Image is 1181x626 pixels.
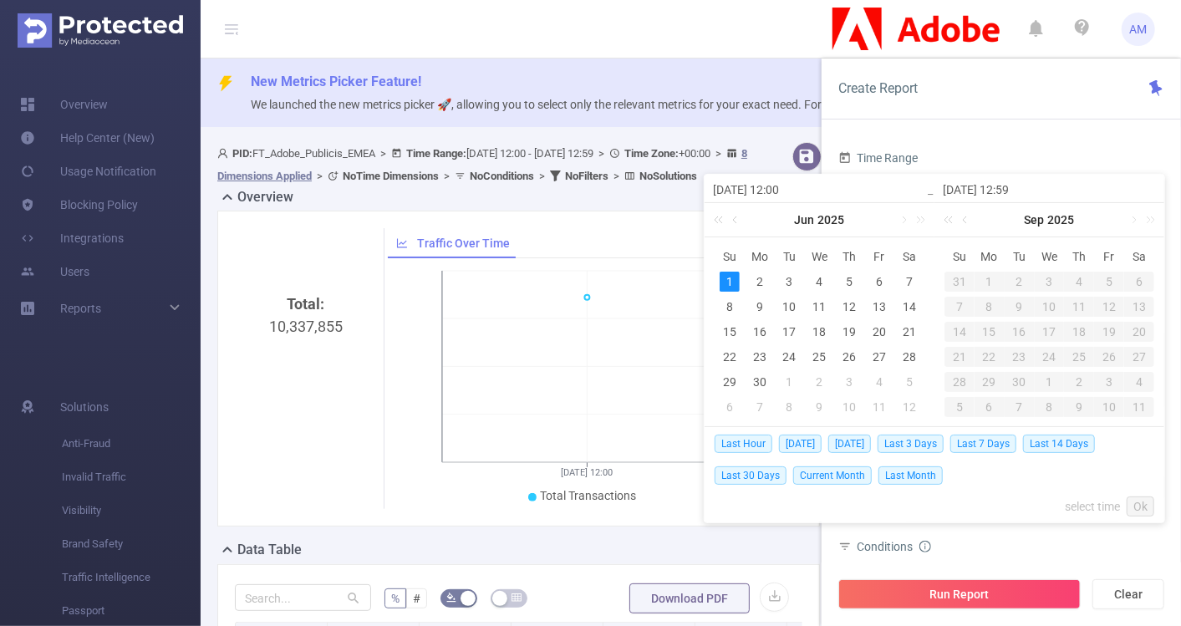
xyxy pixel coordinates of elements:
td: July 12, 2025 [894,394,924,420]
span: Fr [864,249,894,264]
td: June 1, 2025 [715,269,745,294]
div: 9 [1005,297,1035,317]
td: June 26, 2025 [834,344,864,369]
td: June 25, 2025 [805,344,835,369]
td: September 2, 2025 [1005,269,1035,294]
div: 29 [975,372,1005,392]
div: 28 [899,347,919,367]
td: October 8, 2025 [1035,394,1065,420]
span: Reports [60,302,101,315]
td: September 17, 2025 [1035,319,1065,344]
div: 3 [780,272,800,292]
td: September 24, 2025 [1035,344,1065,369]
span: > [534,170,550,182]
span: Anti-Fraud [62,427,201,461]
td: September 26, 2025 [1094,344,1124,369]
td: July 10, 2025 [834,394,864,420]
span: Sa [894,249,924,264]
b: No Conditions [470,170,534,182]
span: > [375,147,391,160]
tspan: [DATE] 12:00 [561,467,613,478]
div: 10 [780,297,800,317]
a: Help Center (New) [20,121,155,155]
a: Users [20,255,89,288]
div: 8 [720,297,740,317]
div: 16 [1005,322,1035,342]
td: June 10, 2025 [775,294,805,319]
td: July 2, 2025 [805,369,835,394]
div: 15 [720,322,740,342]
div: 9 [1064,397,1094,417]
span: [DATE] [779,435,822,453]
div: 14 [899,297,919,317]
div: 1 [1035,372,1065,392]
td: September 9, 2025 [1005,294,1035,319]
span: Last Hour [715,435,772,453]
input: Start date [713,180,926,200]
div: 12 [839,297,859,317]
div: 9 [750,297,770,317]
td: June 30, 2025 [745,369,775,394]
td: June 14, 2025 [894,294,924,319]
b: No Filters [565,170,608,182]
td: October 2, 2025 [1064,369,1094,394]
div: 20 [1124,322,1154,342]
td: October 11, 2025 [1124,394,1154,420]
a: select time [1065,491,1120,522]
th: Sat [894,244,924,269]
span: New Metrics Picker Feature! [251,74,421,89]
div: 24 [780,347,800,367]
span: Solutions [60,390,109,424]
span: Su [715,249,745,264]
td: September 1, 2025 [975,269,1005,294]
div: 10 [1094,397,1124,417]
th: Sun [715,244,745,269]
a: Previous month (PageUp) [959,203,974,237]
div: 4 [809,272,829,292]
td: September 28, 2025 [944,369,975,394]
div: 7 [899,272,919,292]
span: Sa [1124,249,1154,264]
td: June 22, 2025 [715,344,745,369]
span: AM [1130,13,1148,46]
div: 21 [899,322,919,342]
td: June 17, 2025 [775,319,805,344]
span: Tu [1005,249,1035,264]
td: July 11, 2025 [864,394,894,420]
td: September 21, 2025 [944,344,975,369]
span: Last Month [878,466,943,485]
span: FT_Adobe_Publicis_EMEA [DATE] 12:00 - [DATE] 12:59 +00:00 [217,147,747,182]
span: Invalid Traffic [62,461,201,494]
td: September 18, 2025 [1064,319,1094,344]
a: Reports [60,292,101,325]
div: 30 [750,372,770,392]
div: 5 [944,397,975,417]
b: Time Zone: [624,147,679,160]
i: icon: table [512,593,522,603]
td: June 19, 2025 [834,319,864,344]
div: 18 [809,322,829,342]
input: End date [943,180,1156,200]
div: 2 [1064,372,1094,392]
td: September 29, 2025 [975,369,1005,394]
a: Ok [1127,496,1154,517]
img: Protected Media [18,13,183,48]
td: September 10, 2025 [1035,294,1065,319]
th: Mon [975,244,1005,269]
td: June 21, 2025 [894,319,924,344]
span: Last 7 Days [950,435,1016,453]
div: 18 [1064,322,1094,342]
div: 28 [944,372,975,392]
div: 4 [869,372,889,392]
div: 8 [975,297,1005,317]
span: > [710,147,726,160]
input: Search... [235,584,371,611]
td: June 9, 2025 [745,294,775,319]
td: June 8, 2025 [715,294,745,319]
a: Previous month (PageUp) [729,203,744,237]
td: September 30, 2025 [1005,369,1035,394]
div: 25 [1064,347,1094,367]
th: Fri [864,244,894,269]
div: 3 [1094,372,1124,392]
td: October 5, 2025 [944,394,975,420]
